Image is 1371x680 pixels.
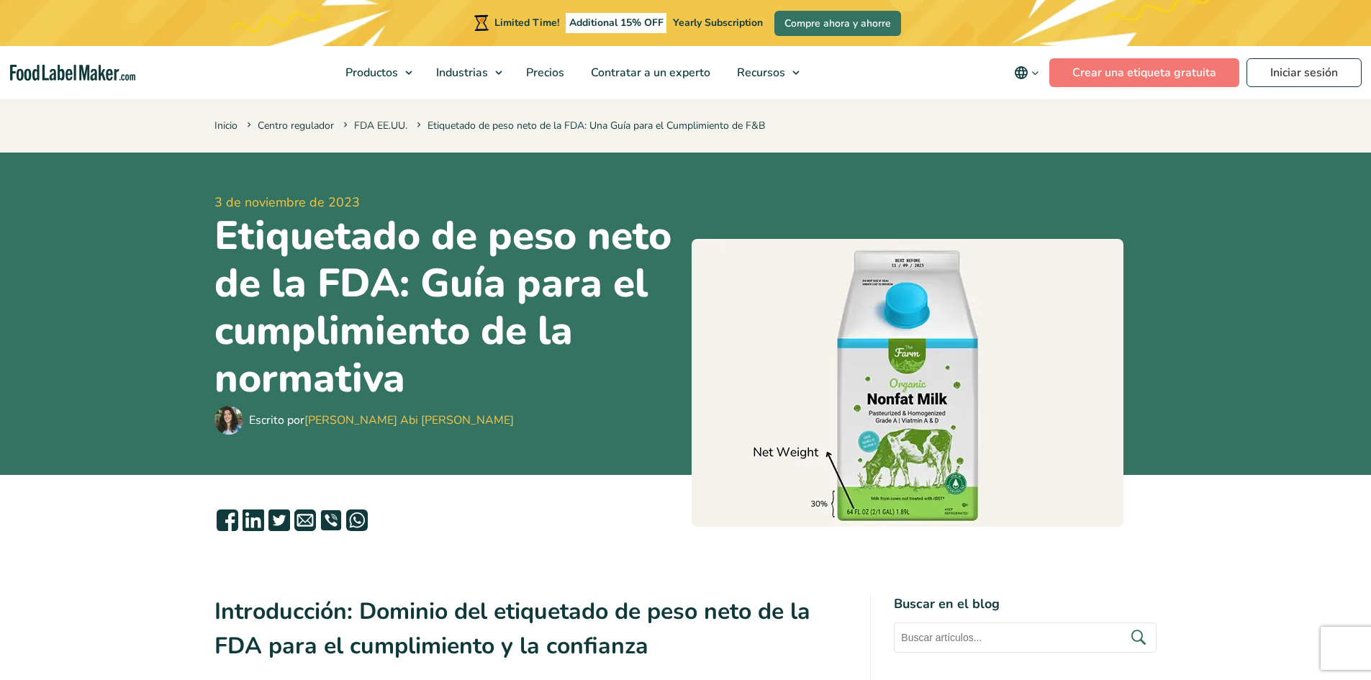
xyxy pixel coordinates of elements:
span: Precios [522,65,566,81]
a: Compre ahora y ahorre [774,11,901,36]
a: Inicio [214,119,237,132]
a: Industrias [423,46,510,99]
span: Industrias [432,65,489,81]
div: Escrito por [249,412,514,429]
strong: Introducción: Dominio del etiquetado de peso neto de la FDA para el cumplimiento y la confianza [214,596,810,661]
input: Buscar artículos... [894,622,1157,653]
h4: Buscar en el blog [894,594,1157,614]
h1: Etiquetado de peso neto de la FDA: Guía para el cumplimiento de la normativa [214,212,680,402]
a: Crear una etiqueta gratuita [1049,58,1239,87]
span: Productos [341,65,399,81]
a: Contratar a un experto [578,46,720,99]
a: FDA EE.UU. [354,119,407,132]
span: Yearly Subscription [673,16,763,30]
span: Contratar a un experto [587,65,712,81]
span: Recursos [733,65,787,81]
img: Maria Abi Hanna - Etiquetadora de alimentos [214,406,243,435]
span: Limited Time! [494,16,559,30]
span: Additional 15% OFF [566,13,667,33]
a: Iniciar sesión [1246,58,1362,87]
a: Productos [332,46,420,99]
a: Precios [513,46,574,99]
a: Centro regulador [258,119,334,132]
span: 3 de noviembre de 2023 [214,193,680,212]
a: Recursos [724,46,807,99]
a: [PERSON_NAME] Abi [PERSON_NAME] [304,412,514,428]
span: Etiquetado de peso neto de la FDA: Una Guía para el Cumplimiento de F&B [414,119,765,132]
